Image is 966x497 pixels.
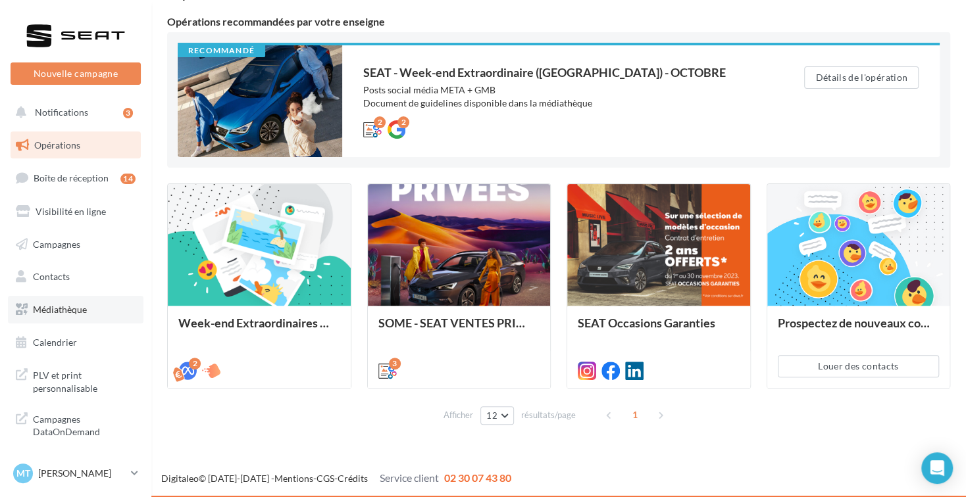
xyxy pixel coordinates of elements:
div: Open Intercom Messenger [921,452,953,484]
div: 2 [374,116,386,128]
span: Campagnes [33,238,80,249]
a: Médiathèque [8,296,143,323]
div: Recommandé [178,45,265,57]
a: Calendrier [8,329,143,356]
button: Notifications 3 [8,99,138,126]
a: Crédits [338,473,368,484]
a: Opérations [8,131,143,159]
a: Campagnes DataOnDemand [8,405,143,444]
span: MT [16,467,30,480]
span: Opérations [34,139,80,151]
span: Notifications [35,106,88,118]
a: Campagnes [8,231,143,258]
div: Posts social média META + GMB Document de guidelines disponible dans la médiathèque [363,83,751,110]
span: Visibilité en ligne [36,206,106,217]
div: 3 [389,358,401,369]
div: 14 [120,174,136,184]
a: CGS [317,473,334,484]
div: Week-end Extraordinaires Octobre 2025 [178,316,340,343]
a: MT [PERSON_NAME] [11,461,141,486]
p: [PERSON_NAME] [38,467,126,480]
span: Médiathèque [33,304,87,315]
button: Détails de l'opération [804,66,919,89]
span: 1 [624,404,646,425]
div: SOME - SEAT VENTES PRIVEES [378,316,540,343]
a: Mentions [274,473,313,484]
span: 12 [486,410,497,421]
a: Boîte de réception14 [8,164,143,192]
button: Nouvelle campagne [11,62,141,85]
div: 3 [123,108,133,118]
div: SEAT Occasions Garanties [578,316,740,343]
a: PLV et print personnalisable [8,361,143,400]
div: 2 [397,116,409,128]
a: Digitaleo [161,473,199,484]
span: © [DATE]-[DATE] - - - [161,473,511,484]
div: Opérations recommandées par votre enseigne [167,16,950,27]
button: Louer des contacts [778,355,940,377]
span: 02 30 07 43 80 [444,471,511,484]
span: Calendrier [33,337,77,348]
a: Visibilité en ligne [8,198,143,225]
span: Contacts [33,271,70,282]
div: Prospectez de nouveaux contacts [778,316,940,343]
div: 2 [189,358,201,369]
div: SEAT - Week-end Extraordinaire ([GEOGRAPHIC_DATA]) - OCTOBRE [363,66,751,78]
span: Afficher [444,409,473,421]
a: Contacts [8,263,143,291]
span: résultats/page [521,409,576,421]
span: Boîte de réception [34,172,109,183]
button: 12 [480,406,514,425]
span: Campagnes DataOnDemand [33,410,136,438]
span: PLV et print personnalisable [33,366,136,394]
span: Service client [380,471,439,484]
